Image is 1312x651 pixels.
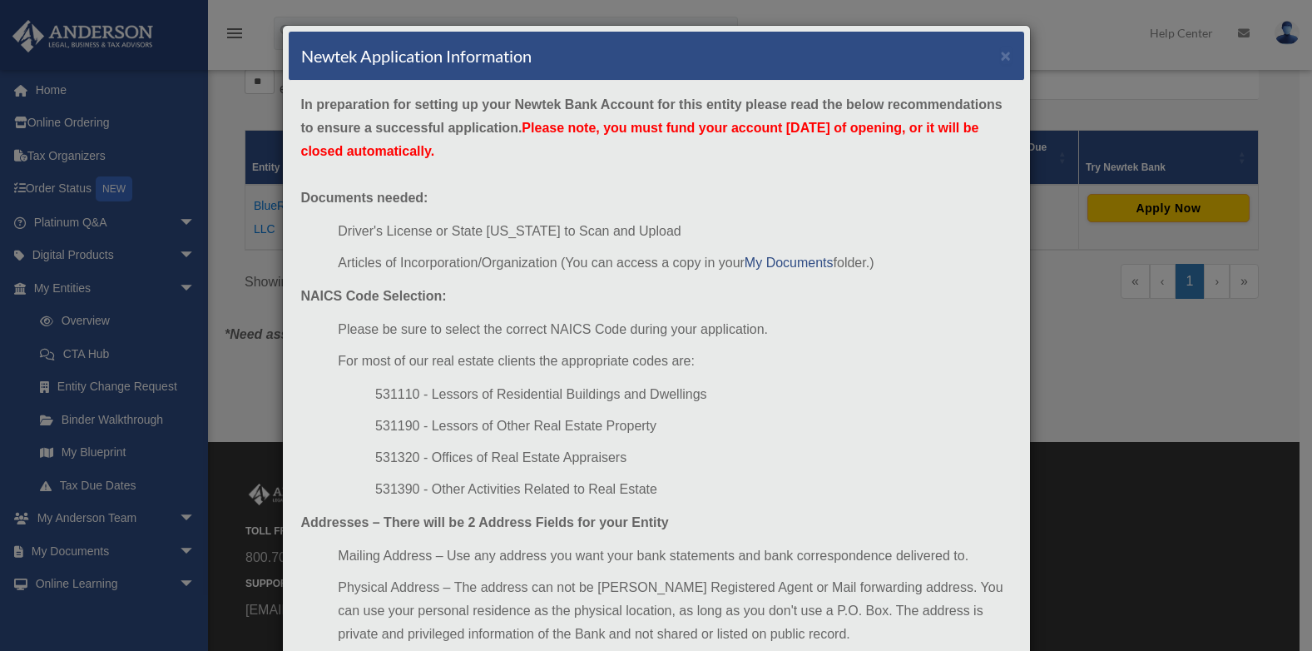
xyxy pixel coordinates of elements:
[338,251,1011,275] li: Articles of Incorporation/Organization (You can access a copy in your folder.)
[338,318,1011,341] li: Please be sure to select the correct NAICS Code during your application.
[375,415,1011,438] li: 531190 - Lessors of Other Real Estate Property
[301,191,428,205] strong: Documents needed:
[338,350,1011,373] li: For most of our real estate clients the appropriate codes are:
[301,515,669,529] strong: Addresses – There will be 2 Address Fields for your Entity
[338,544,1011,568] li: Mailing Address – Use any address you want your bank statements and bank correspondence delivered...
[301,44,532,67] h4: Newtek Application Information
[375,383,1011,406] li: 531110 - Lessors of Residential Buildings and Dwellings
[745,256,834,270] a: My Documents
[338,576,1011,646] li: Physical Address – The address can not be [PERSON_NAME] Registered Agent or Mail forwarding addre...
[1001,47,1012,64] button: ×
[301,97,1003,158] strong: In preparation for setting up your Newtek Bank Account for this entity please read the below reco...
[301,121,979,158] span: Please note, you must fund your account [DATE] of opening, or it will be closed automatically.
[338,220,1011,243] li: Driver's License or State [US_STATE] to Scan and Upload
[301,289,447,303] strong: NAICS Code Selection:
[375,446,1011,470] li: 531320 - Offices of Real Estate Appraisers
[375,478,1011,501] li: 531390 - Other Activities Related to Real Estate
